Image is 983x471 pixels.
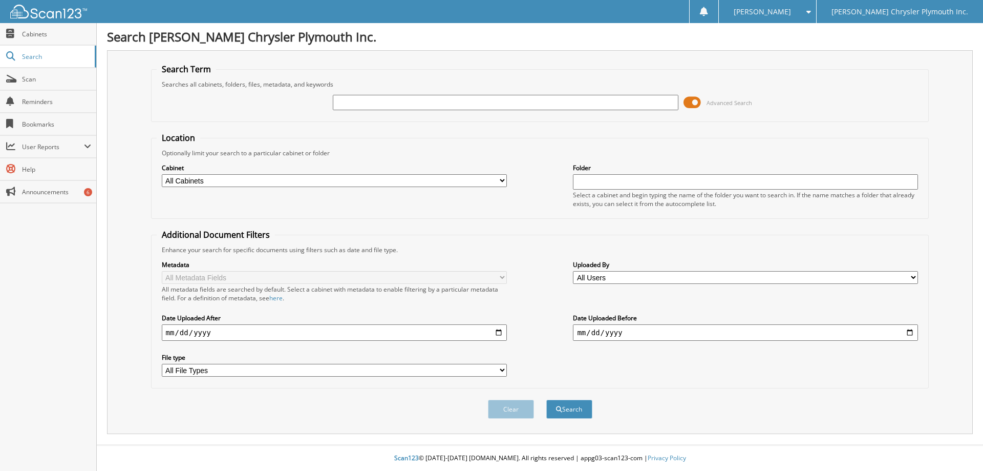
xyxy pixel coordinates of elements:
[573,324,918,341] input: end
[157,80,924,89] div: Searches all cabinets, folders, files, metadata, and keywords
[162,353,507,362] label: File type
[573,260,918,269] label: Uploaded By
[573,191,918,208] div: Select a cabinet and begin typing the name of the folder you want to search in. If the name match...
[162,324,507,341] input: start
[269,294,283,302] a: here
[573,314,918,322] label: Date Uploaded Before
[22,165,91,174] span: Help
[22,75,91,84] span: Scan
[648,454,686,462] a: Privacy Policy
[162,260,507,269] label: Metadata
[157,229,275,240] legend: Additional Document Filters
[157,64,216,75] legend: Search Term
[22,188,91,196] span: Announcements
[22,120,91,129] span: Bookmarks
[22,30,91,38] span: Cabinets
[157,132,200,144] legend: Location
[22,97,91,106] span: Reminders
[97,446,983,471] div: © [DATE]-[DATE] [DOMAIN_NAME]. All rights reserved | appg03-scan123-com |
[22,142,84,151] span: User Reports
[831,9,968,15] span: [PERSON_NAME] Chrysler Plymouth Inc.
[10,5,87,18] img: scan123-logo-white.svg
[394,454,419,462] span: Scan123
[157,149,924,157] div: Optionally limit your search to a particular cabinet or folder
[162,285,507,302] div: All metadata fields are searched by default. Select a cabinet with metadata to enable filtering b...
[573,163,918,172] label: Folder
[707,99,752,107] span: Advanced Search
[162,314,507,322] label: Date Uploaded After
[488,400,534,419] button: Clear
[84,188,92,196] div: 6
[107,28,973,45] h1: Search [PERSON_NAME] Chrysler Plymouth Inc.
[162,163,507,172] label: Cabinet
[22,52,90,61] span: Search
[546,400,592,419] button: Search
[734,9,791,15] span: [PERSON_NAME]
[157,245,924,254] div: Enhance your search for specific documents using filters such as date and file type.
